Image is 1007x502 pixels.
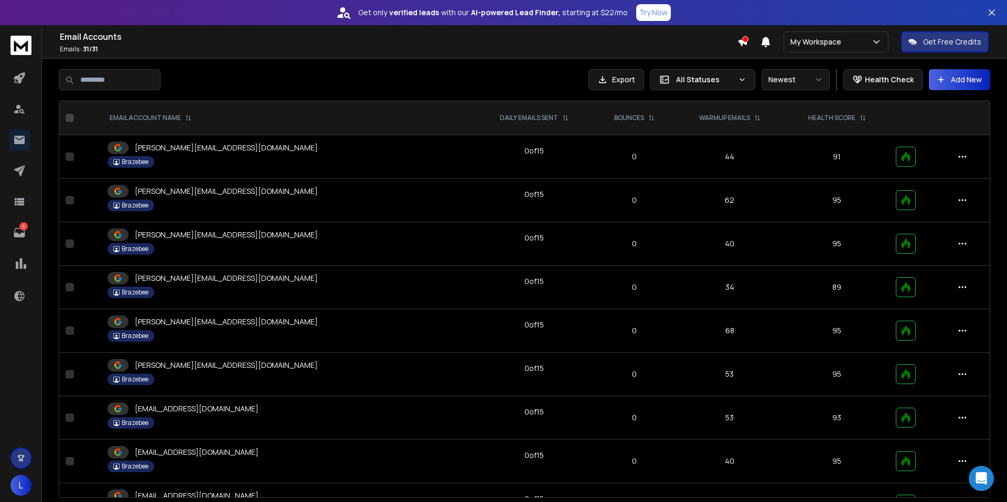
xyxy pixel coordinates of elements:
[524,233,544,243] div: 0 of 15
[674,440,785,483] td: 40
[790,37,845,47] p: My Workspace
[10,475,31,496] button: L
[524,320,544,330] div: 0 of 15
[785,396,890,440] td: 93
[601,282,668,292] p: 0
[674,266,785,309] td: 34
[843,69,923,90] button: Health Check
[500,114,558,122] p: DAILY EMAILS SENT
[674,353,785,396] td: 53
[601,195,668,205] p: 0
[699,114,750,122] p: WARMUP EMAILS
[674,309,785,353] td: 68
[601,238,668,249] p: 0
[358,7,628,18] p: Get only with our starting at $22/mo
[524,276,544,287] div: 0 of 15
[122,419,148,427] p: Brazebee
[135,273,318,283] p: [PERSON_NAME][EMAIL_ADDRESS][DOMAIN_NAME]
[135,317,318,327] p: [PERSON_NAME][EMAIL_ADDRESS][DOMAIN_NAME]
[135,186,318,197] p: [PERSON_NAME][EMAIL_ADDRESS][DOMAIN_NAME]
[389,7,439,18] strong: verified leads
[524,407,544,417] div: 0 of 15
[969,466,994,491] div: Open Intercom Messenger
[122,462,148,471] p: Brazebee
[122,158,148,166] p: Brazebee
[135,403,259,414] p: [EMAIL_ADDRESS][DOMAIN_NAME]
[639,7,668,18] p: Try Now
[135,230,318,240] p: [PERSON_NAME][EMAIL_ADDRESS][DOMAIN_NAME]
[524,189,544,200] div: 0 of 15
[524,363,544,374] div: 0 of 15
[785,266,890,309] td: 89
[601,412,668,423] p: 0
[674,135,785,179] td: 44
[601,151,668,162] p: 0
[524,450,544,461] div: 0 of 15
[865,74,914,85] p: Health Check
[901,31,989,52] button: Get Free Credits
[676,74,734,85] p: All Statuses
[135,143,318,153] p: [PERSON_NAME][EMAIL_ADDRESS][DOMAIN_NAME]
[923,37,981,47] p: Get Free Credits
[524,146,544,156] div: 0 of 15
[785,309,890,353] td: 95
[674,396,785,440] td: 53
[588,69,644,90] button: Export
[135,490,259,501] p: [EMAIL_ADDRESS][DOMAIN_NAME]
[785,179,890,222] td: 95
[929,69,990,90] button: Add New
[135,360,318,370] p: [PERSON_NAME][EMAIL_ADDRESS][DOMAIN_NAME]
[785,222,890,266] td: 95
[636,4,671,21] button: Try Now
[122,332,148,340] p: Brazebee
[122,245,148,253] p: Brazebee
[785,440,890,483] td: 95
[808,114,855,122] p: HEALTH SCORE
[60,30,737,43] h1: Email Accounts
[83,45,98,53] span: 31 / 31
[674,222,785,266] td: 40
[601,325,668,336] p: 0
[601,369,668,379] p: 0
[785,135,890,179] td: 91
[614,114,644,122] p: BOUNCES
[122,288,148,297] p: Brazebee
[674,179,785,222] td: 62
[762,69,830,90] button: Newest
[471,7,560,18] strong: AI-powered Lead Finder,
[122,201,148,210] p: Brazebee
[122,375,148,384] p: Brazebee
[601,456,668,466] p: 0
[9,222,30,243] a: 6
[19,222,28,231] p: 6
[60,45,737,53] p: Emails :
[10,36,31,55] img: logo
[110,114,191,122] div: EMAIL ACCOUNT NAME
[785,353,890,396] td: 95
[135,447,259,457] p: [EMAIL_ADDRESS][DOMAIN_NAME]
